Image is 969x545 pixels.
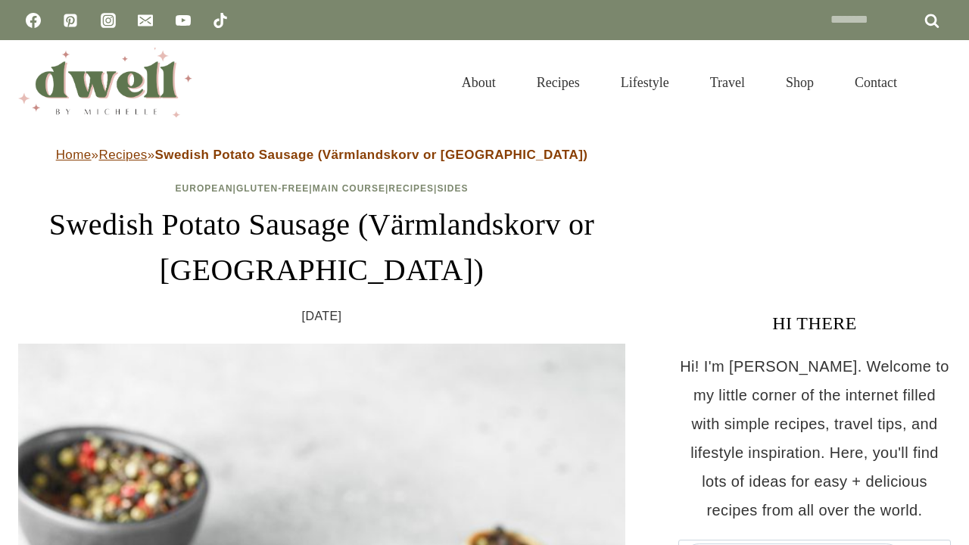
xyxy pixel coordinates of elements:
a: TikTok [205,5,235,36]
button: View Search Form [925,70,951,95]
a: Shop [765,56,834,109]
nav: Primary Navigation [441,56,918,109]
a: Recipes [98,148,147,162]
a: Pinterest [55,5,86,36]
h3: HI THERE [678,310,951,337]
a: Travel [690,56,765,109]
strong: Swedish Potato Sausage (Värmlandskorv or [GEOGRAPHIC_DATA]) [155,148,588,162]
a: Email [130,5,160,36]
a: Recipes [516,56,600,109]
a: Main Course [313,183,385,194]
p: Hi! I'm [PERSON_NAME]. Welcome to my little corner of the internet filled with simple recipes, tr... [678,352,951,525]
a: YouTube [168,5,198,36]
img: DWELL by michelle [18,48,192,117]
a: European [176,183,233,194]
a: Home [56,148,92,162]
a: Sides [437,183,468,194]
a: Recipes [388,183,434,194]
a: Instagram [93,5,123,36]
time: [DATE] [302,305,342,328]
a: Contact [834,56,918,109]
span: | | | | [176,183,469,194]
a: Gluten-Free [236,183,309,194]
span: » » [56,148,588,162]
h1: Swedish Potato Sausage (Värmlandskorv or [GEOGRAPHIC_DATA]) [18,202,625,293]
a: Facebook [18,5,48,36]
a: About [441,56,516,109]
a: Lifestyle [600,56,690,109]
